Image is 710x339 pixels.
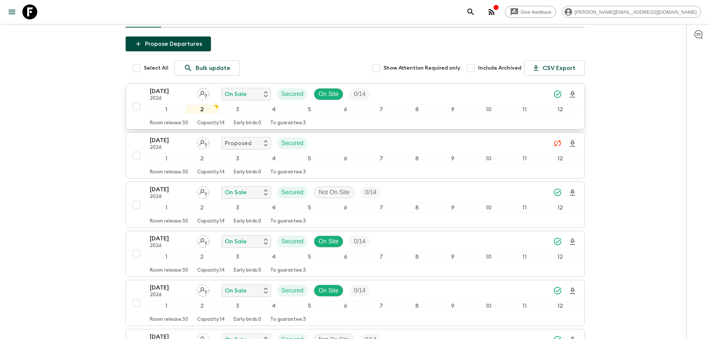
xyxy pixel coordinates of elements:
p: 0 / 14 [354,286,365,295]
p: On Site [319,90,338,99]
div: Not On Site [314,186,354,198]
p: Capacity: 14 [197,120,225,126]
div: 11 [508,154,541,163]
span: Show Attention Required only [384,64,460,72]
span: Assign pack leader [197,188,209,194]
div: 5 [293,203,326,212]
div: 4 [257,252,290,262]
div: 5 [293,154,326,163]
div: 12 [544,105,577,114]
p: On Sale [225,188,247,197]
p: On Sale [225,286,247,295]
p: To guarantee: 3 [270,120,306,126]
div: 9 [436,203,469,212]
div: 8 [401,154,433,163]
div: 9 [436,301,469,311]
div: On Site [314,285,343,297]
div: 7 [365,105,398,114]
div: Secured [277,285,308,297]
div: 3 [221,154,254,163]
button: [DATE]2026Assign pack leaderOn SaleSecuredNot On SiteTrip Fill123456789101112Room release:30Capac... [126,182,585,228]
p: Early birds: 0 [234,218,261,224]
p: 2026 [150,292,191,298]
svg: Download Onboarding [568,90,577,99]
div: 3 [221,252,254,262]
p: Capacity: 14 [197,268,225,274]
div: 1 [150,203,183,212]
div: 8 [401,203,433,212]
button: [DATE]2026Assign pack leaderOn SaleSecuredOn SiteTrip Fill123456789101112Room release:30Capacity:... [126,231,585,277]
p: Secured [281,139,304,148]
div: 10 [472,154,505,163]
p: To guarantee: 3 [270,218,306,224]
div: 10 [472,203,505,212]
div: 3 [221,203,254,212]
button: Propose Departures [126,36,211,51]
div: 8 [401,105,433,114]
div: 12 [544,203,577,212]
button: [DATE]2026Assign pack leaderOn SaleSecuredOn SiteTrip Fill123456789101112Room release:30Capacity:... [126,280,585,326]
div: 12 [544,154,577,163]
svg: Download Onboarding [568,139,577,148]
p: To guarantee: 3 [270,169,306,175]
p: 2026 [150,145,191,151]
p: On Sale [225,90,247,99]
p: On Site [319,286,338,295]
div: 6 [329,105,362,114]
div: 7 [365,203,398,212]
svg: Unable to sync - Check prices and secured [553,139,562,148]
div: 3 [221,105,254,114]
div: Trip Fill [360,186,381,198]
div: [PERSON_NAME][EMAIL_ADDRESS][DOMAIN_NAME] [562,6,701,18]
p: Early birds: 0 [234,317,261,323]
span: Assign pack leader [197,237,209,243]
svg: Download Onboarding [568,287,577,295]
div: 10 [472,105,505,114]
div: Trip Fill [349,88,370,100]
div: 3 [221,301,254,311]
svg: Download Onboarding [568,237,577,246]
button: menu [4,4,19,19]
div: 7 [365,301,398,311]
div: 12 [544,301,577,311]
p: [DATE] [150,87,191,96]
p: On Site [319,237,338,246]
div: 2 [186,105,218,114]
div: 1 [150,252,183,262]
div: 1 [150,154,183,163]
div: On Site [314,236,343,247]
p: 0 / 14 [354,237,365,246]
button: [DATE]2026Assign pack leaderProposedSecured123456789101112Room release:30Capacity:14Early birds:0... [126,132,585,179]
p: Room release: 30 [150,317,188,323]
p: Secured [281,286,304,295]
div: 2 [186,252,218,262]
svg: Synced Successfully [553,188,562,197]
span: [PERSON_NAME][EMAIL_ADDRESS][DOMAIN_NAME] [571,9,701,15]
div: 4 [257,203,290,212]
div: 9 [436,252,469,262]
p: 2026 [150,243,191,249]
div: 8 [401,301,433,311]
div: 4 [257,105,290,114]
p: Capacity: 14 [197,169,225,175]
div: 1 [150,105,183,114]
button: [DATE]2026Assign pack leaderOn SaleSecuredOn SiteTrip Fill123456789101112Room release:30Capacity:... [126,83,585,129]
div: 2 [186,154,218,163]
button: search adventures [463,4,478,19]
div: 4 [257,154,290,163]
p: [DATE] [150,234,191,243]
div: 6 [329,203,362,212]
p: 2026 [150,96,191,102]
span: Select All [144,64,168,72]
a: Bulk update [174,60,240,76]
span: Assign pack leader [197,287,209,292]
div: 10 [472,301,505,311]
div: 9 [436,154,469,163]
span: Give feedback [517,9,556,15]
div: Trip Fill [349,236,370,247]
p: Secured [281,90,304,99]
div: 5 [293,301,326,311]
div: 6 [329,154,362,163]
p: Bulk update [196,64,230,73]
p: Not On Site [319,188,350,197]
